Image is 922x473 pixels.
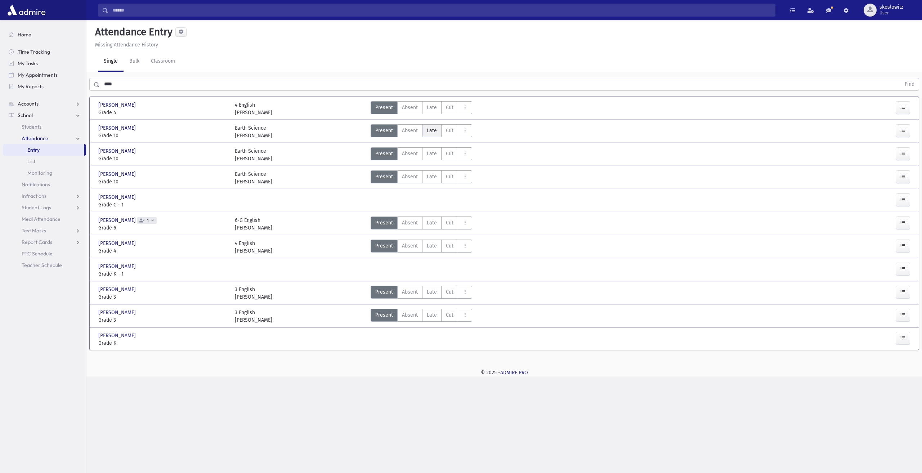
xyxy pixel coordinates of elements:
[427,173,437,180] span: Late
[98,309,137,316] span: [PERSON_NAME]
[98,217,137,224] span: [PERSON_NAME]
[3,81,86,92] a: My Reports
[3,46,86,58] a: Time Tracking
[98,286,137,293] span: [PERSON_NAME]
[98,224,228,232] span: Grade 6
[98,132,228,139] span: Grade 10
[3,121,86,133] a: Students
[371,124,472,139] div: AttTypes
[446,219,453,227] span: Cut
[98,201,228,209] span: Grade C - 1
[371,147,472,162] div: AttTypes
[235,124,272,139] div: Earth Science [PERSON_NAME]
[98,240,137,247] span: [PERSON_NAME]
[427,104,437,111] span: Late
[427,288,437,296] span: Late
[371,240,472,255] div: AttTypes
[22,193,46,199] span: Infractions
[3,202,86,213] a: Student Logs
[427,219,437,227] span: Late
[98,332,137,339] span: [PERSON_NAME]
[22,262,62,268] span: Teacher Schedule
[880,4,903,10] span: skoslowitz
[446,288,453,296] span: Cut
[402,127,418,134] span: Absent
[27,170,52,176] span: Monitoring
[446,127,453,134] span: Cut
[6,3,47,17] img: AdmirePro
[145,52,181,72] a: Classroom
[3,248,86,259] a: PTC Schedule
[22,250,53,257] span: PTC Schedule
[98,109,228,116] span: Grade 4
[92,42,158,48] a: Missing Attendance History
[402,288,418,296] span: Absent
[18,60,38,67] span: My Tasks
[427,242,437,250] span: Late
[98,316,228,324] span: Grade 3
[402,242,418,250] span: Absent
[27,147,40,153] span: Entry
[98,101,137,109] span: [PERSON_NAME]
[27,158,35,165] span: List
[18,83,44,90] span: My Reports
[3,179,86,190] a: Notifications
[235,286,272,301] div: 3 English [PERSON_NAME]
[375,311,393,319] span: Present
[3,259,86,271] a: Teacher Schedule
[446,104,453,111] span: Cut
[402,219,418,227] span: Absent
[235,170,272,186] div: Earth Science [PERSON_NAME]
[22,204,51,211] span: Student Logs
[3,69,86,81] a: My Appointments
[98,178,228,186] span: Grade 10
[500,370,528,376] a: ADMIRE PRO
[3,190,86,202] a: Infractions
[446,242,453,250] span: Cut
[22,181,50,188] span: Notifications
[375,150,393,157] span: Present
[98,52,124,72] a: Single
[98,147,137,155] span: [PERSON_NAME]
[98,247,228,255] span: Grade 4
[375,242,393,250] span: Present
[22,124,41,130] span: Students
[18,112,33,119] span: School
[427,311,437,319] span: Late
[446,311,453,319] span: Cut
[18,49,50,55] span: Time Tracking
[95,42,158,48] u: Missing Attendance History
[3,167,86,179] a: Monitoring
[3,58,86,69] a: My Tasks
[3,144,84,156] a: Entry
[446,173,453,180] span: Cut
[446,150,453,157] span: Cut
[98,193,137,201] span: [PERSON_NAME]
[124,52,145,72] a: Bulk
[98,155,228,162] span: Grade 10
[235,217,272,232] div: 6-G English [PERSON_NAME]
[3,29,86,40] a: Home
[880,10,903,16] span: User
[3,133,86,144] a: Attendance
[98,124,137,132] span: [PERSON_NAME]
[402,311,418,319] span: Absent
[92,26,173,38] h5: Attendance Entry
[3,156,86,167] a: List
[3,98,86,110] a: Accounts
[98,339,228,347] span: Grade K
[375,104,393,111] span: Present
[3,236,86,248] a: Report Cards
[402,173,418,180] span: Absent
[98,270,228,278] span: Grade K - 1
[3,225,86,236] a: Test Marks
[375,288,393,296] span: Present
[18,101,39,107] span: Accounts
[371,286,472,301] div: AttTypes
[22,135,48,142] span: Attendance
[371,309,472,324] div: AttTypes
[22,216,61,222] span: Meal Attendance
[22,227,46,234] span: Test Marks
[146,218,150,223] span: 1
[18,72,58,78] span: My Appointments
